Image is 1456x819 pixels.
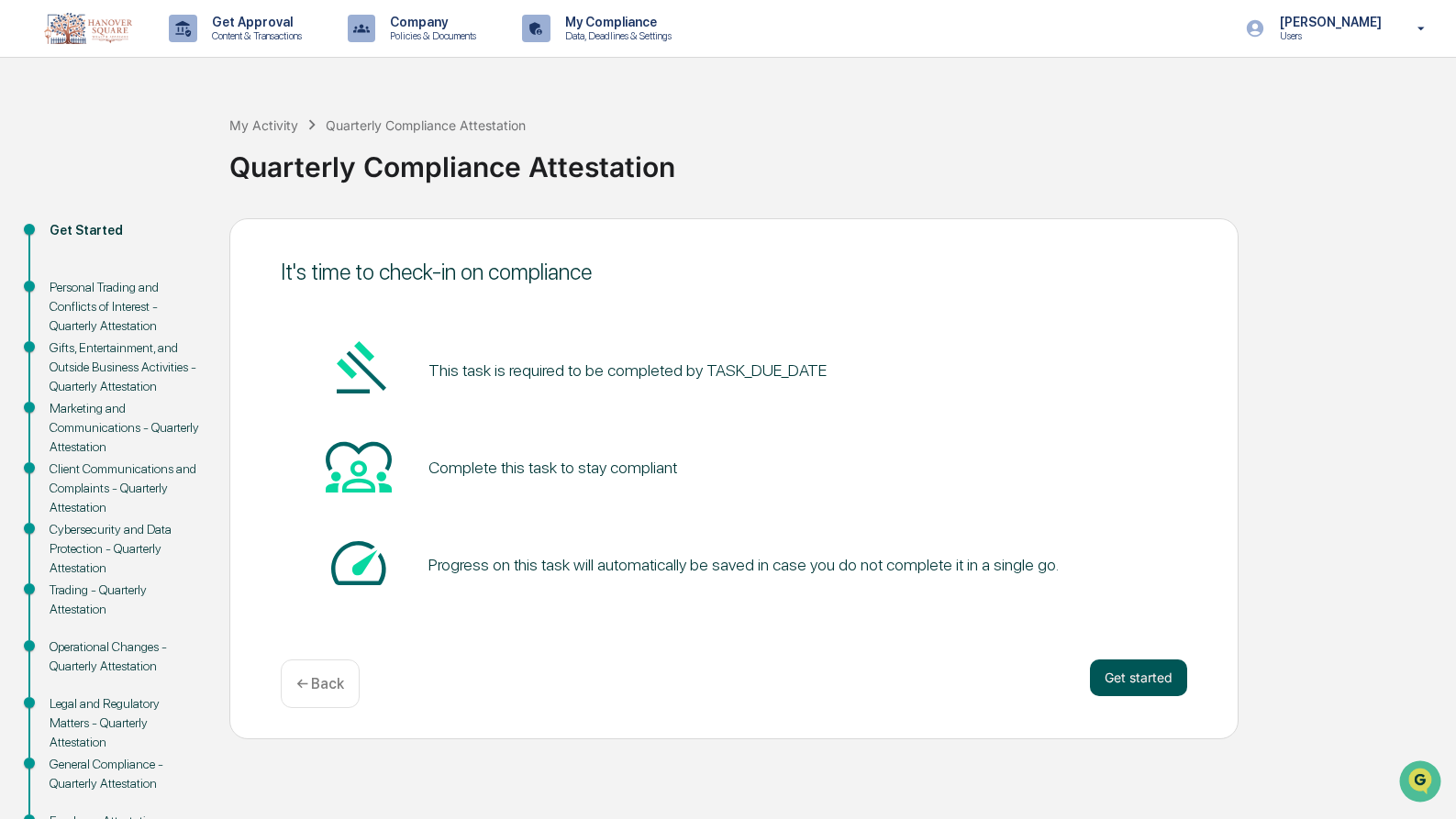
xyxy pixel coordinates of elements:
p: Users [1265,29,1391,42]
a: Powered byPylon [129,310,222,325]
div: Get Started [50,221,200,240]
pre: This task is required to be completed by TASK_DUE_DATE [428,358,827,382]
div: 🗄️ [133,233,148,248]
p: Company [375,15,485,29]
p: My Compliance [550,15,681,29]
button: Start new chat [312,146,334,168]
span: Preclearance [37,231,118,249]
p: [PERSON_NAME] [1265,15,1391,29]
div: Operational Changes - Quarterly Attestation [50,637,200,676]
div: Client Communications and Complaints - Quarterly Attestation [50,459,200,517]
img: logo [44,13,132,44]
div: Quarterly Compliance Attestation [229,136,1447,183]
div: Progress on this task will automatically be saved in case you do not complete it in a single go. [428,555,1059,574]
div: Gifts, Entertainment, and Outside Business Activities - Quarterly Attestation [50,338,200,396]
button: Get started [1090,659,1187,696]
a: 🗄️Attestations [126,224,235,257]
div: Personal Trading and Conflicts of Interest - Quarterly Attestation [50,278,200,336]
a: 🖐️Preclearance [11,224,126,257]
div: General Compliance - Quarterly Attestation [50,755,200,793]
img: 1746055101610-c473b297-6a78-478c-a979-82029cc54cd1 [18,140,51,173]
img: Gavel [326,336,392,402]
div: 🖐️ [18,233,33,248]
div: Complete this task to stay compliant [428,458,677,477]
p: How can we help? [18,39,334,68]
a: 🔎Data Lookup [11,259,123,292]
img: Heart [326,433,392,499]
div: Trading - Quarterly Attestation [50,581,200,619]
div: Marketing and Communications - Quarterly Attestation [50,399,200,457]
p: Get Approval [197,15,311,29]
span: Pylon [183,311,222,325]
p: ← Back [296,675,344,692]
p: Data, Deadlines & Settings [550,29,681,42]
span: Attestations [151,231,228,249]
img: Speed-dial [326,530,392,596]
div: Start new chat [62,140,301,159]
div: My Activity [229,117,298,133]
div: Quarterly Compliance Attestation [326,117,526,133]
iframe: Open customer support [1397,758,1447,808]
div: It's time to check-in on compliance [281,259,1187,285]
div: 🔎 [18,268,33,282]
span: Data Lookup [37,266,116,284]
p: Policies & Documents [375,29,485,42]
div: Legal and Regulatory Matters - Quarterly Attestation [50,694,200,752]
div: We're available if you need us! [62,159,232,173]
p: Content & Transactions [197,29,311,42]
div: Cybersecurity and Data Protection - Quarterly Attestation [50,520,200,578]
